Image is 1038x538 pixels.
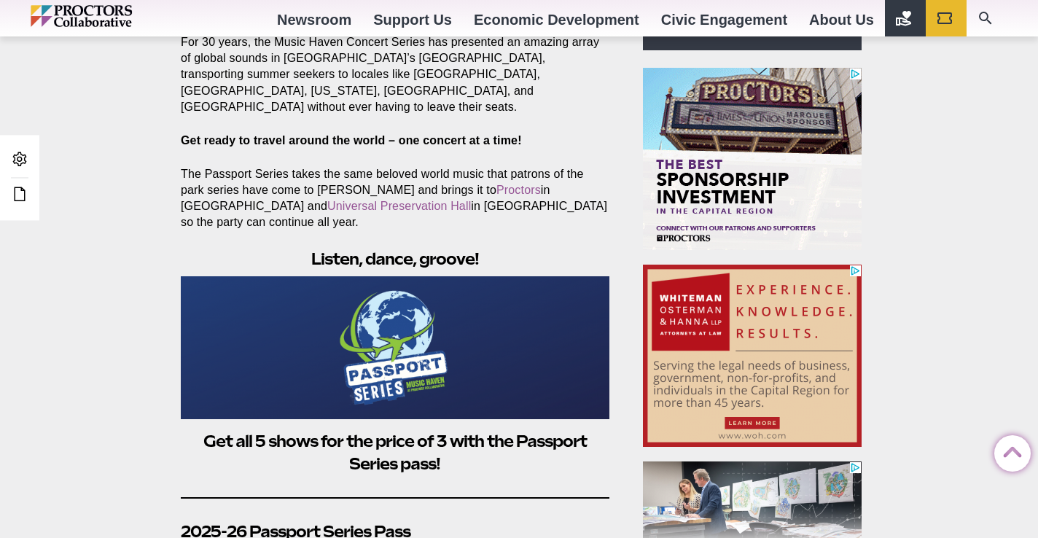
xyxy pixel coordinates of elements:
a: Back to Top [994,436,1023,465]
img: Proctors logo [31,5,195,27]
a: Edit this Post/Page [7,182,32,208]
h2: Get all 5 shows for the price of 3 with the Passport Series pass! [181,430,609,475]
strong: Get ready to travel around the world – one concert at a time! [181,134,522,147]
p: The Passport Series takes the same beloved world music that patrons of the park series have come ... [181,166,609,230]
a: Universal Preservation Hall [327,200,471,212]
strong: Listen, dance, groove! [311,249,479,268]
p: For 30 years, the Music Haven Concert Series has presented an amazing array of global sounds in [... [181,34,609,114]
a: Proctors [496,184,541,196]
iframe: Advertisement [643,265,862,447]
a: Admin Area [7,147,32,174]
iframe: Advertisement [643,68,862,250]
